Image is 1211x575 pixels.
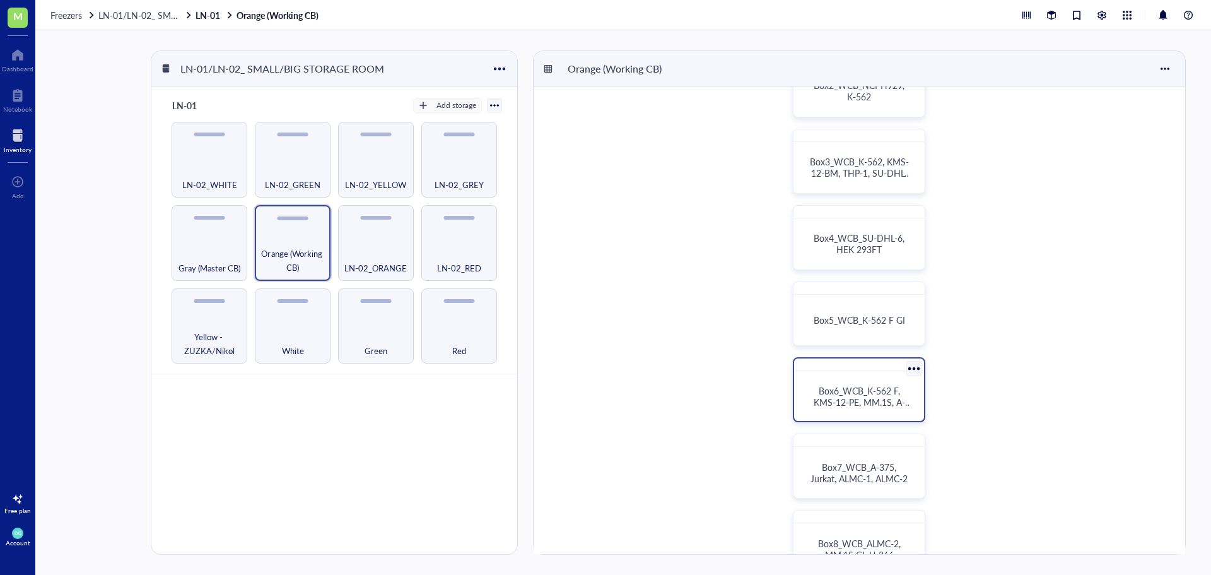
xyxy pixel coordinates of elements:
span: Box2_WCB_NCI-H929, K-562 [814,79,907,103]
span: Red [452,344,466,358]
span: Box7_WCB_A-375, Jurkat, ALMC-1, ALMC-2 [810,461,908,485]
a: Inventory [4,126,32,153]
span: LN-01/LN-02_ SMALL/BIG STORAGE ROOM [98,9,276,21]
span: Box8_WCB_ALMC-2, MM.1S GI, U-266 [818,537,903,561]
button: Add storage [413,98,482,113]
span: LN-02_YELLOW [345,178,406,192]
div: Notebook [3,105,32,113]
a: Freezers [50,9,96,21]
span: Box4_WCB_SU-DHL-6, HEK 293FT [814,232,907,256]
div: LN-01/LN-02_ SMALL/BIG STORAGE ROOM [175,58,390,80]
span: DG [15,531,21,536]
span: LN-02_WHITE [182,178,237,192]
span: White [282,344,304,358]
span: LN-02_GREY [435,178,484,192]
span: Box6_WCB_K-562 F, KMS-12-PE, MM.1S, A-375 [814,384,912,420]
div: Add [12,192,24,199]
a: Notebook [3,85,32,113]
span: M [13,8,23,24]
span: LN-02_RED [437,261,481,275]
div: Orange (Working CB) [562,58,667,80]
span: Box5_WCB_K-562 F GI [814,314,905,326]
span: Green [365,344,387,358]
div: Account [6,539,30,547]
a: LN-01Orange (Working CB) [196,9,321,21]
span: LN-02_ORANGE [344,261,407,275]
span: Box3_WCB_K-562, KMS-12-BM, THP-1, SU-DHL-6 [810,155,911,191]
div: Inventory [4,146,32,153]
a: LN-01/LN-02_ SMALL/BIG STORAGE ROOM [98,9,193,21]
span: Orange (Working CB) [261,247,324,275]
span: LN-02_GREEN [265,178,320,192]
div: Dashboard [2,65,33,73]
a: Dashboard [2,45,33,73]
div: Free plan [4,507,31,514]
div: LN-01 [167,97,242,114]
div: Add storage [436,100,476,111]
span: Freezers [50,9,82,21]
span: Gray (Master CB) [178,261,240,275]
span: Yellow - ZUZKA/Nikol [177,330,242,358]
